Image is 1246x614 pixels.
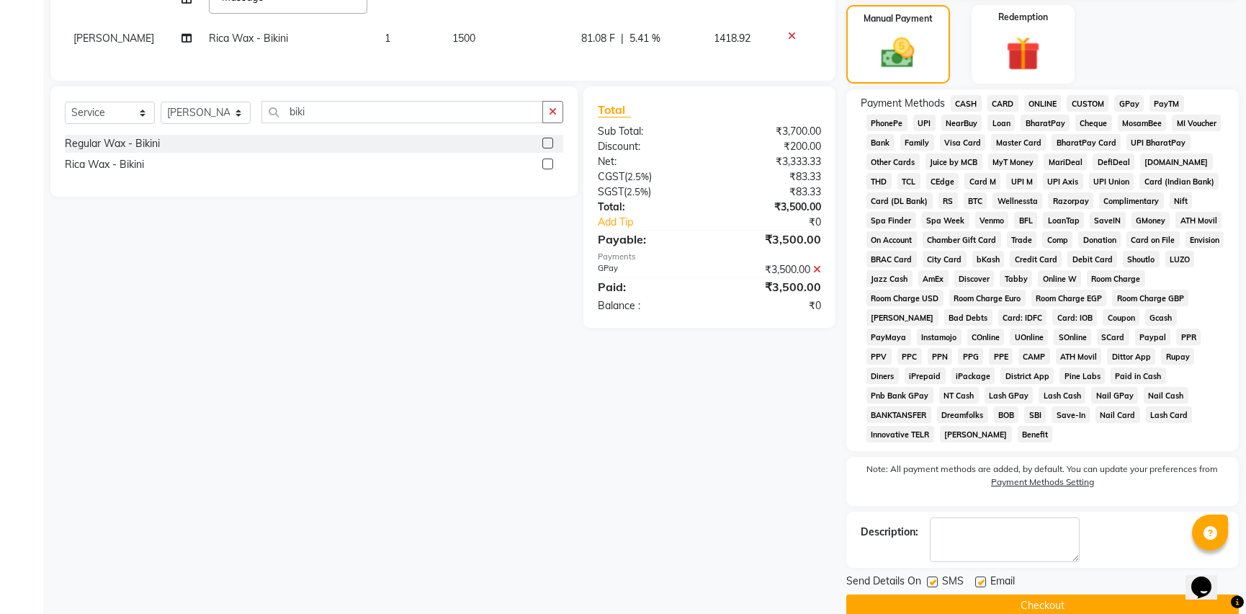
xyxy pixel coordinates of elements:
span: Rica Wax - Bikini [209,32,288,45]
span: DefiDeal [1093,153,1134,170]
span: COnline [967,329,1005,345]
span: Gcash [1145,309,1177,326]
span: CEdge [926,173,959,190]
div: Description: [861,525,918,540]
span: bKash [972,251,1005,267]
span: NT Cash [939,387,979,404]
span: SCard [1097,329,1129,345]
span: MI Voucher [1172,115,1221,131]
span: MosamBee [1118,115,1167,131]
span: Nail GPay [1091,387,1138,404]
label: Payment Methods Setting [991,476,1094,489]
img: _cash.svg [871,34,925,72]
label: Redemption [998,11,1048,24]
div: ₹83.33 [709,184,832,200]
span: Lash Card [1146,406,1193,423]
span: Spa Week [922,212,969,228]
span: UPI BharatPay [1126,134,1191,151]
span: RS [938,192,958,209]
div: Regular Wax - Bikini [65,136,160,151]
span: | [621,31,624,46]
span: Total [598,102,631,117]
span: PPR [1176,329,1201,345]
span: PPN [928,348,953,365]
span: PayMaya [866,329,911,345]
span: LUZO [1165,251,1195,267]
span: BharatPay [1021,115,1070,131]
span: Card: IOB [1052,309,1097,326]
span: Paypal [1135,329,1171,345]
div: ₹0 [730,215,832,230]
div: Paid: [587,278,709,295]
div: Balance : [587,298,709,313]
span: THD [866,173,892,190]
span: Debit Card [1067,251,1117,267]
div: ₹3,500.00 [709,262,832,277]
span: NearBuy [941,115,982,131]
div: Payments [598,251,821,263]
span: Spa Finder [866,212,916,228]
label: Manual Payment [864,12,933,25]
div: ₹3,500.00 [709,231,832,248]
span: 1 [385,32,390,45]
span: BANKTANSFER [866,406,931,423]
span: SBI [1024,406,1046,423]
a: Add Tip [587,215,730,230]
span: PPE [989,348,1013,365]
span: Credit Card [1010,251,1062,267]
div: ₹83.33 [709,169,832,184]
span: Trade [1007,231,1037,248]
span: Room Charge [1087,270,1145,287]
span: PPV [866,348,892,365]
span: iPrepaid [905,368,946,384]
span: Diners [866,368,899,384]
span: Lash GPay [985,387,1034,404]
span: Wellnessta [992,192,1042,209]
span: 5.41 % [629,31,660,46]
span: On Account [866,231,917,248]
span: Lash Cash [1039,387,1085,404]
span: MyT Money [988,153,1039,170]
div: ₹3,700.00 [709,124,832,139]
div: ₹200.00 [709,139,832,154]
span: UPI [913,115,936,131]
span: Room Charge GBP [1112,290,1188,306]
span: Juice by MCB [925,153,982,170]
iframe: chat widget [1186,556,1232,600]
span: 2.5% [627,186,648,197]
label: Note: All payment methods are added, by default. You can update your preferences from [861,463,1224,494]
span: UOnline [1010,329,1048,345]
span: Discover [954,270,995,287]
span: Room Charge USD [866,290,944,306]
span: SaveIN [1090,212,1126,228]
div: ₹0 [709,298,832,313]
span: PPC [897,348,922,365]
span: AmEx [918,270,949,287]
span: Card: IDFC [998,309,1047,326]
div: Payable: [587,231,709,248]
span: PayTM [1149,95,1184,112]
div: ₹3,333.33 [709,154,832,169]
span: [PERSON_NAME] [866,309,938,326]
span: [PERSON_NAME] [73,32,154,45]
span: Instamojo [917,329,962,345]
span: District App [1000,368,1054,384]
span: Razorpay [1048,192,1093,209]
span: BRAC Card [866,251,917,267]
span: Rupay [1161,348,1194,365]
span: UPI Axis [1043,173,1083,190]
span: Comp [1042,231,1072,248]
div: Sub Total: [587,124,709,139]
span: MariDeal [1044,153,1087,170]
div: ( ) [587,184,709,200]
span: Card on File [1126,231,1180,248]
div: ₹3,500.00 [709,200,832,215]
span: [PERSON_NAME] [940,426,1012,442]
span: Room Charge Euro [949,290,1026,306]
span: Pnb Bank GPay [866,387,933,404]
span: Other Cards [866,153,920,170]
span: BOB [994,406,1019,423]
span: PPG [958,348,983,365]
span: Nail Cash [1144,387,1188,404]
div: Discount: [587,139,709,154]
